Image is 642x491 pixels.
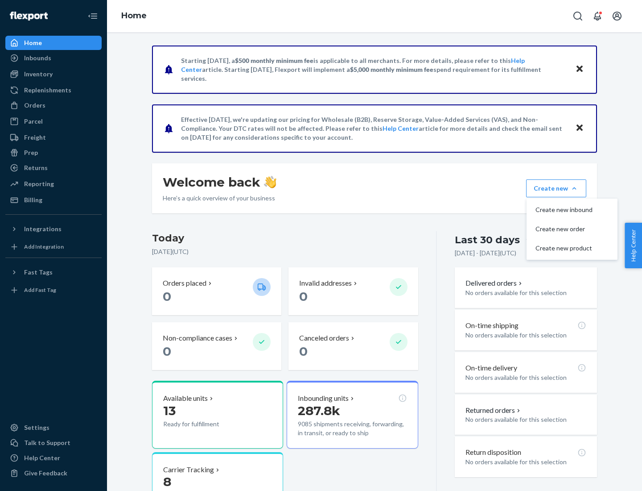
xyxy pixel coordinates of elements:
[5,146,102,160] a: Prep
[24,268,53,277] div: Fast Tags
[298,420,407,437] p: 9085 shipments receiving, forwarding, in transit, or ready to ship
[114,3,154,29] ol: breadcrumbs
[5,51,102,65] a: Inbounds
[5,193,102,207] a: Billing
[287,381,418,449] button: Inbounding units287.8k9085 shipments receiving, forwarding, in transit, or ready to ship
[24,86,71,95] div: Replenishments
[24,133,46,142] div: Freight
[526,179,586,197] button: Create newCreate new inboundCreate new orderCreate new product
[24,54,51,62] div: Inbounds
[383,125,419,132] a: Help Center
[152,322,281,370] button: Non-compliance cases 0
[5,130,102,145] a: Freight
[5,240,102,254] a: Add Integration
[24,225,62,233] div: Integrations
[5,83,102,97] a: Replenishments
[235,57,313,64] span: $500 monthly minimum fee
[465,278,524,288] button: Delivered orders
[465,447,521,458] p: Return disposition
[5,177,102,191] a: Reporting
[152,247,418,256] p: [DATE] ( UTC )
[298,403,340,418] span: 287.8k
[5,436,102,450] a: Talk to Support
[10,12,48,21] img: Flexport logo
[535,245,593,251] span: Create new product
[5,283,102,297] a: Add Fast Tag
[24,70,53,79] div: Inventory
[465,415,586,424] p: No orders available for this selection
[152,267,281,315] button: Orders placed 0
[181,56,567,83] p: Starting [DATE], a is applicable to all merchants. For more details, please refer to this article...
[5,265,102,279] button: Fast Tags
[299,278,352,288] p: Invalid addresses
[24,438,70,447] div: Talk to Support
[163,393,208,404] p: Available units
[465,331,586,340] p: No orders available for this selection
[350,66,433,73] span: $5,000 monthly minimum fee
[5,466,102,480] button: Give Feedback
[455,249,516,258] p: [DATE] - [DATE] ( UTC )
[181,115,567,142] p: Effective [DATE], we're updating our pricing for Wholesale (B2B), Reserve Storage, Value-Added Se...
[24,117,43,126] div: Parcel
[152,231,418,245] h3: Today
[535,226,593,232] span: Create new order
[574,122,585,135] button: Close
[288,267,418,315] button: Invalid addresses 0
[5,420,102,435] a: Settings
[455,233,520,247] div: Last 30 days
[163,420,246,429] p: Ready for fulfillment
[528,239,616,258] button: Create new product
[163,194,276,203] p: Here’s a quick overview of your business
[163,403,176,418] span: 13
[299,344,308,359] span: 0
[528,220,616,239] button: Create new order
[84,7,102,25] button: Close Navigation
[163,333,232,343] p: Non-compliance cases
[298,393,349,404] p: Inbounding units
[163,465,214,475] p: Carrier Tracking
[24,179,54,188] div: Reporting
[5,98,102,112] a: Orders
[535,207,593,213] span: Create new inbound
[24,286,56,294] div: Add Fast Tag
[163,174,276,190] h1: Welcome back
[465,405,522,416] button: Returned orders
[24,163,48,172] div: Returns
[24,101,45,110] div: Orders
[5,222,102,236] button: Integrations
[528,200,616,220] button: Create new inbound
[5,36,102,50] a: Home
[608,7,626,25] button: Open account menu
[465,320,519,331] p: On-time shipping
[121,11,147,21] a: Home
[264,176,276,188] img: hand-wave emoji
[24,423,49,432] div: Settings
[574,63,585,76] button: Close
[24,454,60,462] div: Help Center
[5,161,102,175] a: Returns
[288,322,418,370] button: Canceled orders 0
[24,196,42,204] div: Billing
[163,289,171,304] span: 0
[5,67,102,81] a: Inventory
[24,148,38,157] div: Prep
[24,469,67,478] div: Give Feedback
[5,114,102,129] a: Parcel
[465,458,586,466] p: No orders available for this selection
[163,278,206,288] p: Orders placed
[465,363,517,373] p: On-time delivery
[24,243,64,250] div: Add Integration
[152,381,283,449] button: Available units13Ready for fulfillment
[465,288,586,297] p: No orders available for this selection
[5,451,102,465] a: Help Center
[465,373,586,382] p: No orders available for this selection
[163,344,171,359] span: 0
[299,333,349,343] p: Canceled orders
[569,7,587,25] button: Open Search Box
[588,7,606,25] button: Open notifications
[24,38,42,47] div: Home
[625,223,642,268] button: Help Center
